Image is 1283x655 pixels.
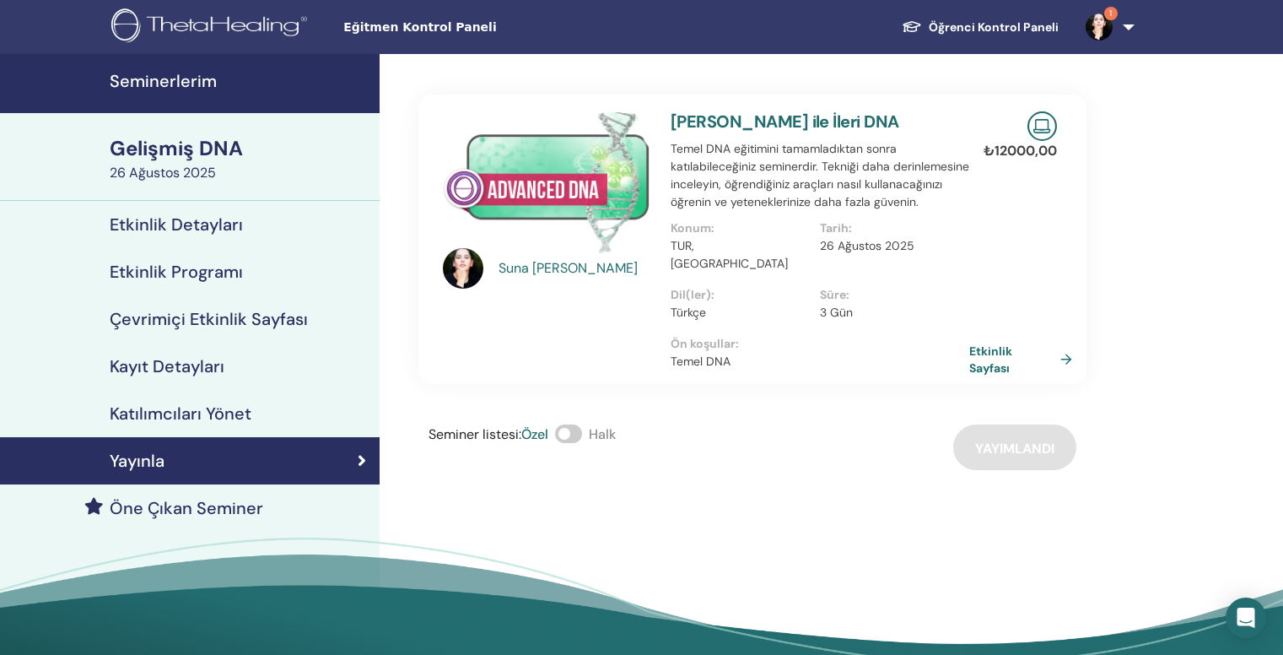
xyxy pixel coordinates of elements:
[429,425,519,443] font: Seminer listesi
[820,220,849,235] font: Tarih
[888,11,1072,43] a: Öğrenci Kontrol Paneli
[499,258,655,279] a: Suna [PERSON_NAME]
[532,259,638,277] font: [PERSON_NAME]
[849,220,852,235] font: :
[499,259,529,277] font: Suna
[110,403,251,425] font: Katılımcıları Yönet
[110,308,308,330] font: Çevrimiçi Etkinlik Sayfası
[671,336,736,351] font: Ön koşullar
[929,19,1059,35] font: Öğrenci Kontrol Paneli
[100,134,380,183] a: Gelişmiş DNA26 Ağustos 2025
[846,287,849,302] font: :
[1109,8,1112,19] font: 1
[110,497,263,519] font: Öne Çıkan Seminer
[995,142,1057,160] font: 12000,00
[110,164,216,181] font: 26 Ağustos 2025
[820,287,846,302] font: Süre
[521,425,548,443] font: Özel
[736,336,739,351] font: :
[110,261,243,283] font: Etkinlik Programı
[110,70,217,92] font: Seminerlerim
[984,142,995,160] font: ₺
[671,305,706,320] font: Türkçe
[1086,14,1113,41] img: default.jpg
[969,344,1012,376] font: Etkinlik Sayfası
[519,425,521,443] font: :
[820,238,914,253] font: 26 Ağustos 2025
[671,141,969,209] font: Temel DNA eğitimini tamamladıktan sonra katılabileceğiniz seminerdir. Tekniği daha derinlemesine ...
[1027,111,1057,141] img: Canlı Çevrimiçi Seminer
[902,19,922,34] img: graduation-cap-white.svg
[110,135,243,161] font: Gelişmiş DNA
[969,343,1079,376] a: Etkinlik Sayfası
[110,214,243,235] font: Etkinlik Detayları
[711,220,714,235] font: :
[711,287,714,302] font: :
[671,111,899,133] a: [PERSON_NAME] ile İleri DNA
[820,305,853,320] font: 3 Gün
[671,354,730,369] font: Temel DNA
[671,287,711,302] font: Dil(ler)
[589,425,616,443] font: Halk
[110,450,164,472] font: Yayınla
[443,111,650,253] img: Gelişmiş DNA
[343,20,496,34] font: Eğitmen Kontrol Paneli
[111,8,313,46] img: logo.png
[671,220,711,235] font: Konum
[443,248,483,289] img: default.jpg
[671,238,788,271] font: TUR, [GEOGRAPHIC_DATA]
[1226,598,1266,638] div: Intercom Messenger'ı açın
[110,355,224,377] font: Kayıt Detayları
